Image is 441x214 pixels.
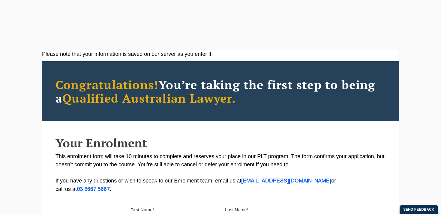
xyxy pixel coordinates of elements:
[55,78,385,105] h2: You’re taking the first step to being a
[130,207,154,213] label: First Name*
[55,136,385,149] h2: Your Enrolment
[42,50,399,58] div: Please note that your information is saved on our server as you enter it.
[62,90,236,106] span: Qualified Australian Lawyer.
[241,179,331,183] a: [EMAIL_ADDRESS][DOMAIN_NAME]
[77,187,110,192] a: 03 8667 5667
[55,152,385,194] p: This enrolment form will take 10 minutes to complete and reserves your place in our PLT program. ...
[55,77,158,92] span: Congratulations!
[225,207,248,213] label: Last Name*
